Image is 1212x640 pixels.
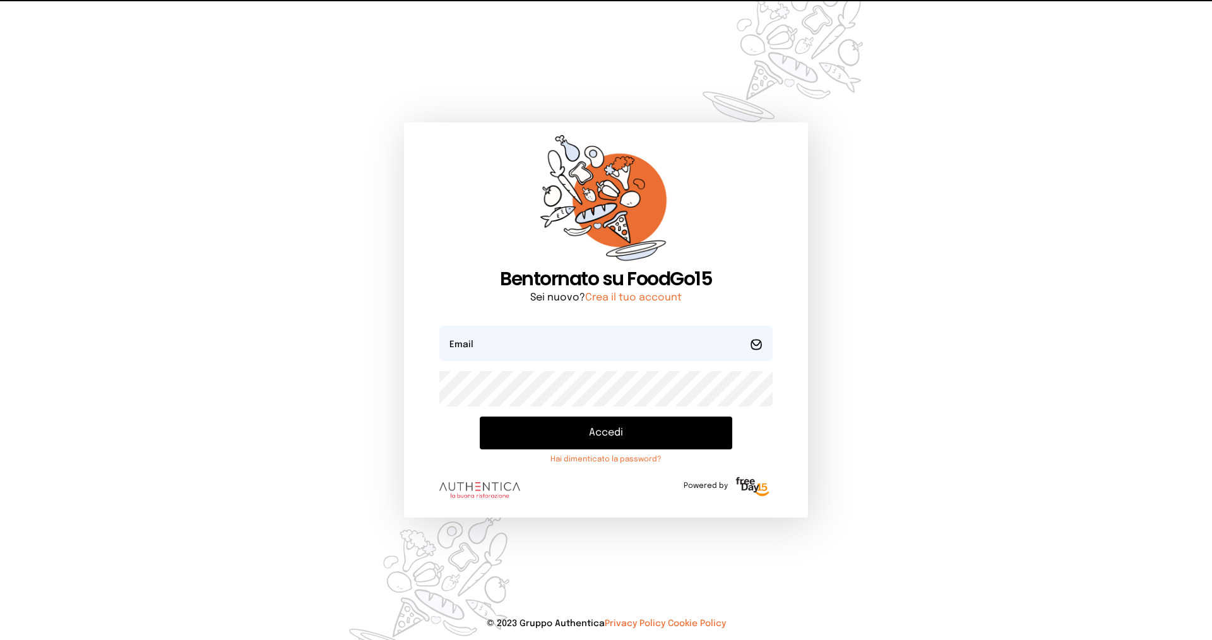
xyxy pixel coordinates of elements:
[605,619,665,628] a: Privacy Policy
[439,482,520,499] img: logo.8f33a47.png
[439,290,773,305] p: Sei nuovo?
[733,475,773,500] img: logo-freeday.3e08031.png
[439,268,773,290] h1: Bentornato su FoodGo15
[20,617,1192,630] p: © 2023 Gruppo Authentica
[668,619,726,628] a: Cookie Policy
[684,481,728,491] span: Powered by
[540,135,672,268] img: sticker-orange.65babaf.png
[480,454,732,465] a: Hai dimenticato la password?
[585,292,682,303] a: Crea il tuo account
[480,417,732,449] button: Accedi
